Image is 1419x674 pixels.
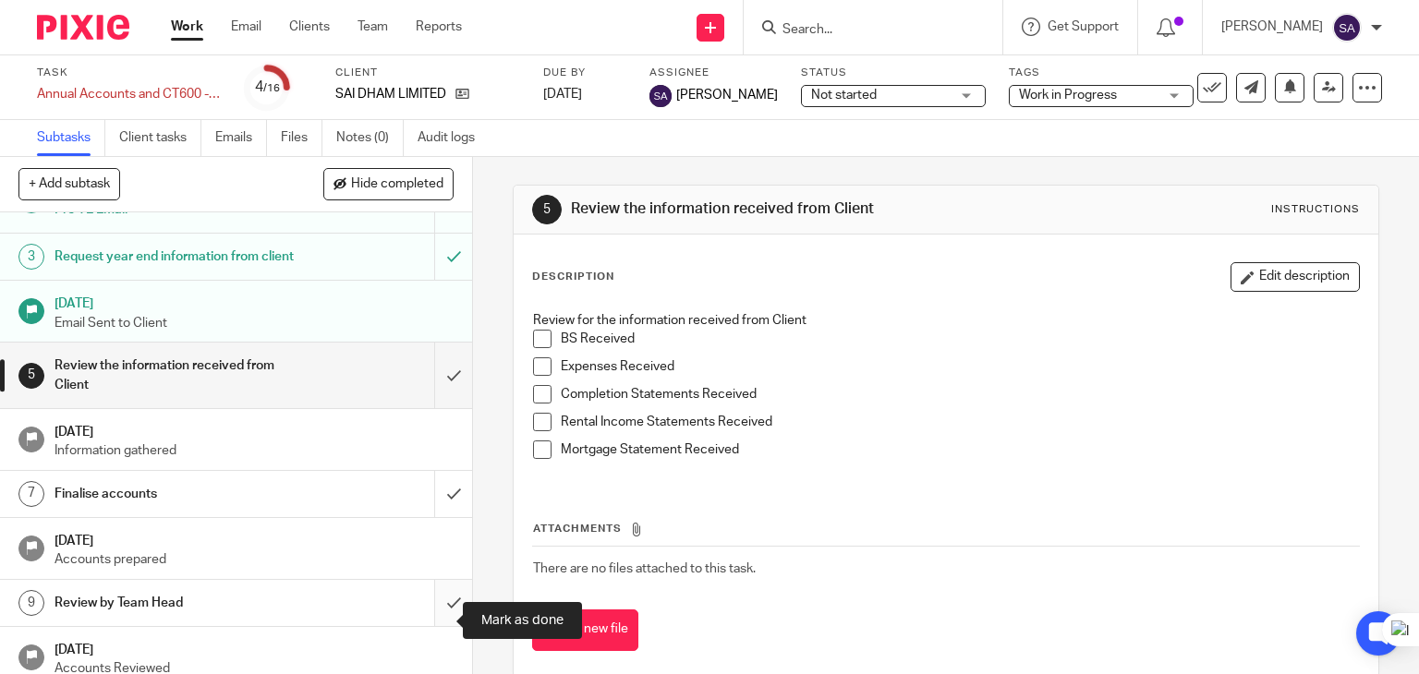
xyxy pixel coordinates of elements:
label: Task [37,66,222,80]
span: Get Support [1048,20,1119,33]
div: Instructions [1271,202,1360,217]
label: Tags [1009,66,1194,80]
h1: Finalise accounts [55,480,296,508]
span: Work in Progress [1019,89,1117,102]
label: Assignee [649,66,778,80]
span: [DATE] [543,88,582,101]
h1: Review the information received from Client [571,199,985,219]
a: Team [358,18,388,36]
a: Files [281,120,322,156]
p: Expenses Received [561,357,1360,376]
p: Mortgage Statement Received [561,440,1360,459]
p: Rental Income Statements Received [561,413,1360,431]
p: Description [532,270,614,284]
button: + Add subtask [18,168,120,199]
p: [PERSON_NAME] [1221,18,1323,36]
img: Pixie [37,15,129,40]
a: Subtasks [37,120,105,156]
a: Work [171,18,203,36]
p: BS Received [561,330,1360,348]
span: [PERSON_NAME] [676,86,778,104]
div: 4 [255,77,280,98]
a: Reports [416,18,462,36]
button: Hide completed [323,168,454,199]
h1: Review by Team Head [55,589,296,617]
button: Attach new file [532,609,638,651]
a: Clients [289,18,330,36]
p: Completion Statements Received [561,385,1360,403]
h1: Request year end information from client [55,243,296,271]
span: Attachments [533,524,622,534]
label: Status [801,66,986,80]
h1: [DATE] [55,636,454,659]
div: 5 [18,363,44,389]
a: Client tasks [119,120,201,156]
h1: Review the information received from Client [55,352,296,399]
div: Annual Accounts and CT600 - (SPV) [37,85,222,103]
h1: [DATE] [55,290,454,313]
div: 7 [18,481,44,507]
button: Edit description [1231,262,1360,292]
a: Emails [215,120,267,156]
img: svg%3E [1332,13,1362,42]
img: svg%3E [649,85,672,107]
span: Hide completed [351,177,443,192]
p: SAI DHAM LIMITED [335,85,446,103]
p: Accounts prepared [55,550,454,569]
span: There are no files attached to this task. [533,562,756,575]
div: 9 [18,590,44,616]
label: Client [335,66,520,80]
input: Search [781,22,947,39]
p: Information gathered [55,441,454,460]
a: Notes (0) [336,120,404,156]
small: /16 [263,83,280,93]
span: Not started [811,89,877,102]
a: Email [231,18,261,36]
h1: [DATE] [55,527,454,550]
p: Review for the information received from Client [533,311,1360,330]
h1: [DATE] [55,418,454,441]
a: Audit logs [418,120,489,156]
div: 3 [18,244,44,270]
div: 5 [532,195,562,224]
label: Due by [543,66,626,80]
p: Email Sent to Client [55,314,454,332]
